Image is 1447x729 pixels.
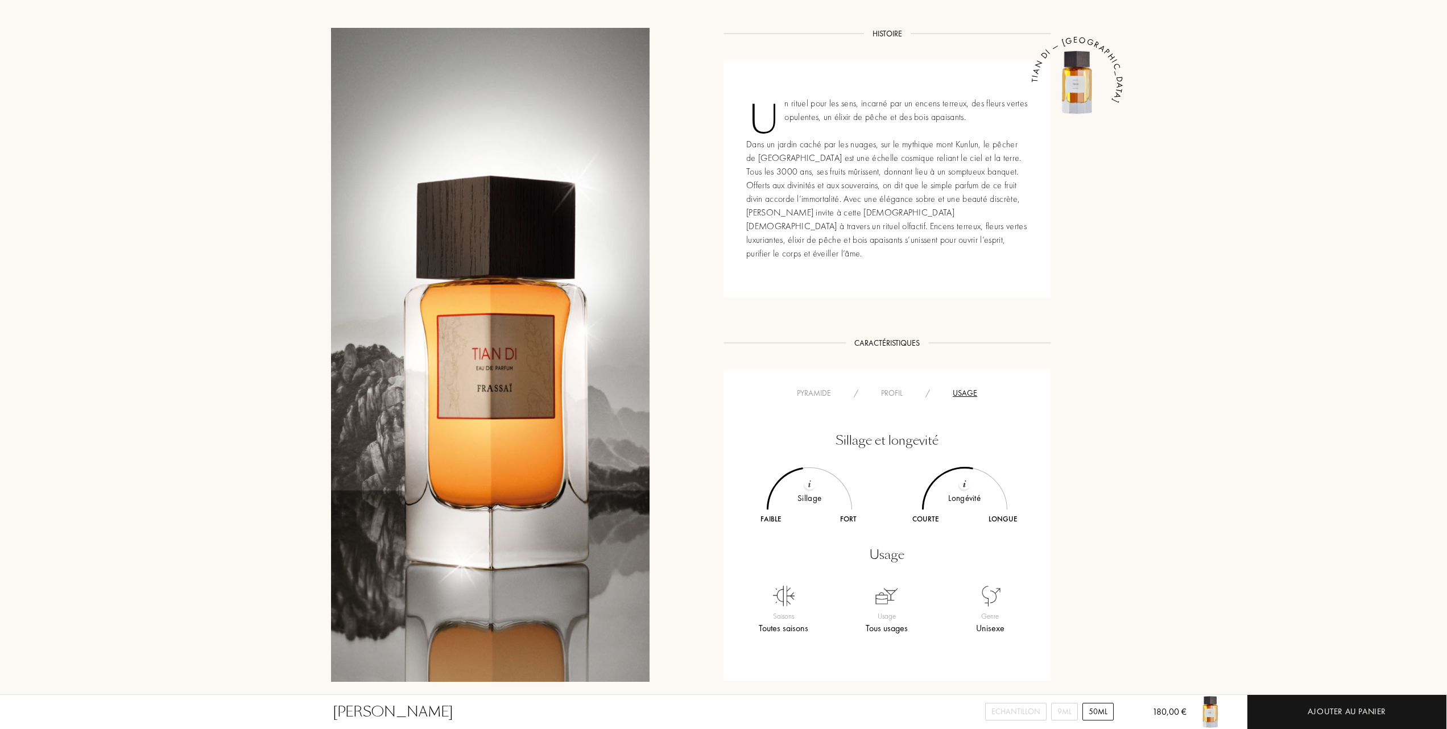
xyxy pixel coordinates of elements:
div: / [914,387,941,399]
div: Pyramide [785,387,842,399]
div: Profil [870,387,914,399]
div: Faible [732,513,809,525]
div: Usage [732,545,1042,564]
div: Unisexe [939,622,1041,635]
div: Longévité [887,492,1043,515]
img: usage_season_average.png [771,583,797,609]
div: Un rituel pour les sens, incarné par un encens terreux, des fleurs vertes opulentes, un élixir de... [723,60,1051,297]
div: Ajouter au panier [1308,705,1386,718]
div: Saisons [732,611,835,622]
img: Tian Di [1043,48,1111,117]
div: 180,00 € [1138,705,1186,729]
img: txt_i.svg [808,481,811,488]
img: Tian Di [1193,695,1227,729]
img: usage_sexe_all.png [977,583,1003,609]
div: Usage [835,611,938,622]
div: Sillage et longevité [732,431,1042,450]
img: usage_occasion_all.png [874,583,900,609]
div: Tous usages [835,622,938,635]
div: Sillage [732,492,887,515]
div: Usage [941,387,989,399]
div: Toutes saisons [732,622,835,635]
img: txt_i.svg [963,481,966,488]
div: 50mL [1082,703,1114,720]
div: Longue [965,513,1042,525]
div: / [842,387,870,399]
div: Courte [887,513,965,525]
div: [PERSON_NAME] [333,702,453,722]
div: Echantillon [985,703,1047,720]
div: Genre [939,611,1041,622]
div: Fort [809,513,887,525]
div: 9mL [1051,703,1078,720]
